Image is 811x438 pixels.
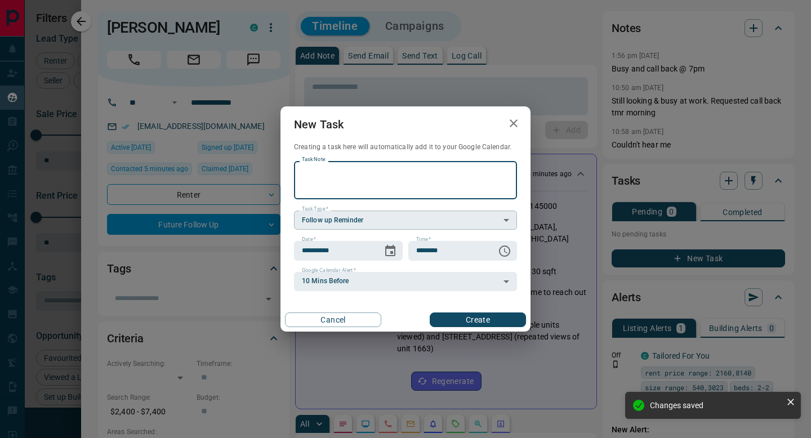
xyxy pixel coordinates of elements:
button: Choose date, selected date is Sep 18, 2025 [379,240,402,262]
div: Changes saved [650,401,782,410]
label: Google Calendar Alert [302,267,356,274]
p: Creating a task here will automatically add it to your Google Calendar. [294,142,517,152]
div: 10 Mins Before [294,272,517,291]
label: Task Type [302,205,328,213]
label: Date [302,236,316,243]
label: Time [416,236,431,243]
div: Follow up Reminder [294,211,517,230]
label: Task Note [302,156,325,163]
button: Cancel [285,312,381,327]
button: Create [430,312,526,327]
h2: New Task [280,106,357,142]
button: Choose time, selected time is 6:00 AM [493,240,516,262]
